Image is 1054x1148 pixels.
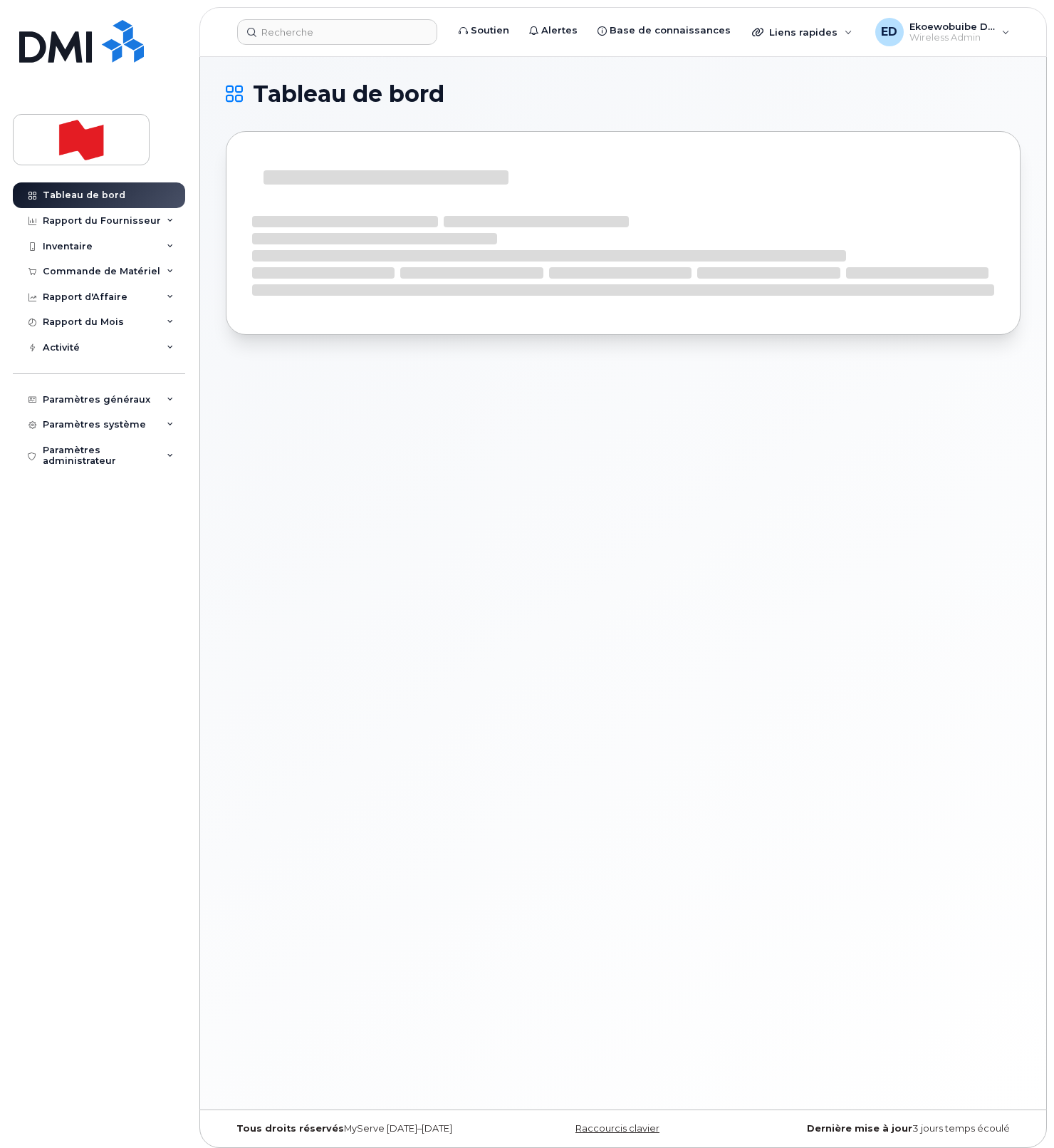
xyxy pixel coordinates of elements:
div: MyServe [DATE]–[DATE] [226,1123,491,1134]
strong: Tous droits réservés [236,1123,344,1134]
a: Raccourcis clavier [575,1123,659,1134]
strong: Dernière mise à jour [807,1123,912,1134]
span: Tableau de bord [253,83,444,105]
div: 3 jours temps écoulé [756,1123,1021,1134]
